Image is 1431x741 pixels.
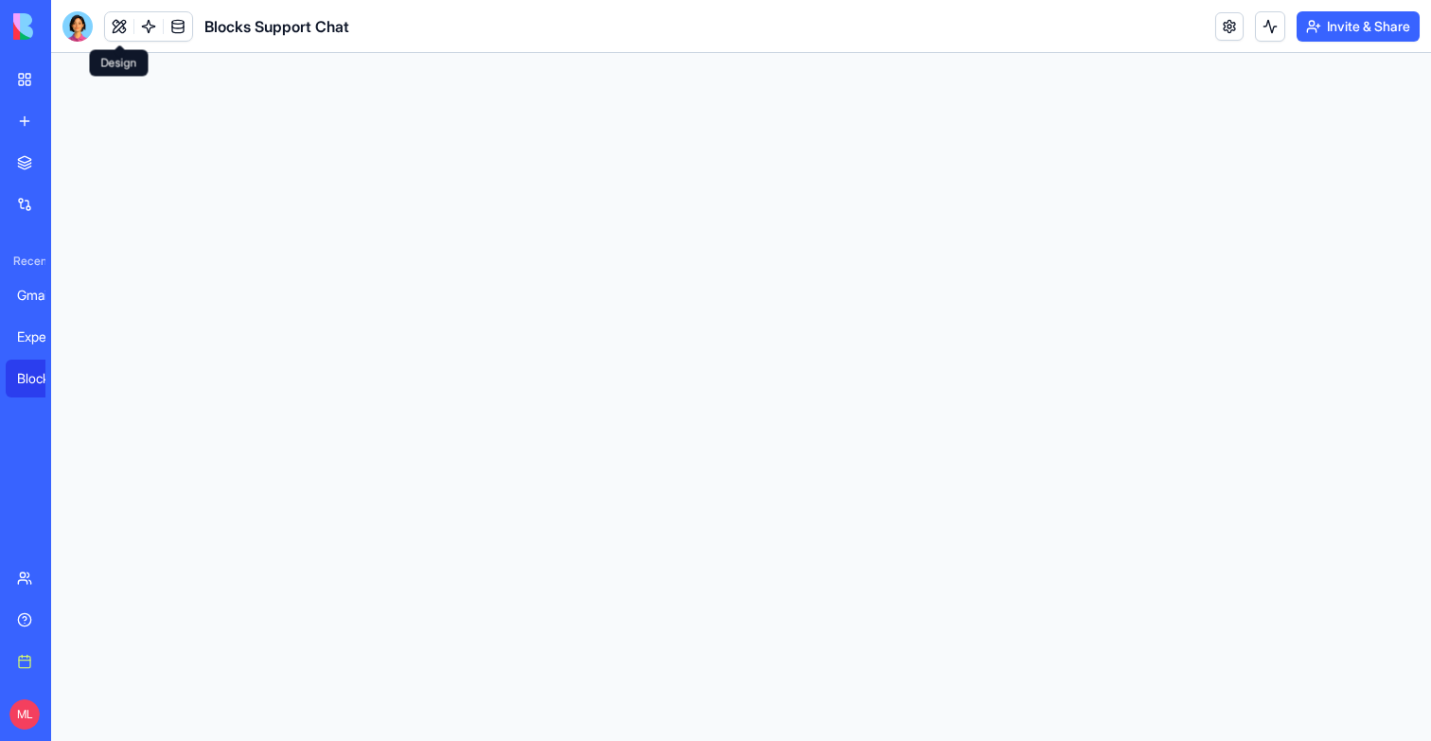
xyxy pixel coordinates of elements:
[9,699,40,730] span: ML
[6,276,81,314] a: Gmail AI Assistant
[17,327,70,346] div: Expense Tracker
[6,254,45,269] span: Recent
[17,286,70,305] div: Gmail AI Assistant
[204,15,349,38] h1: Blocks Support Chat
[13,13,131,40] img: logo
[6,318,81,356] a: Expense Tracker
[17,369,70,388] div: Blocks Support Chat
[90,50,149,77] div: Design
[6,360,81,397] a: Blocks Support Chat
[1297,11,1420,42] button: Invite & Share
